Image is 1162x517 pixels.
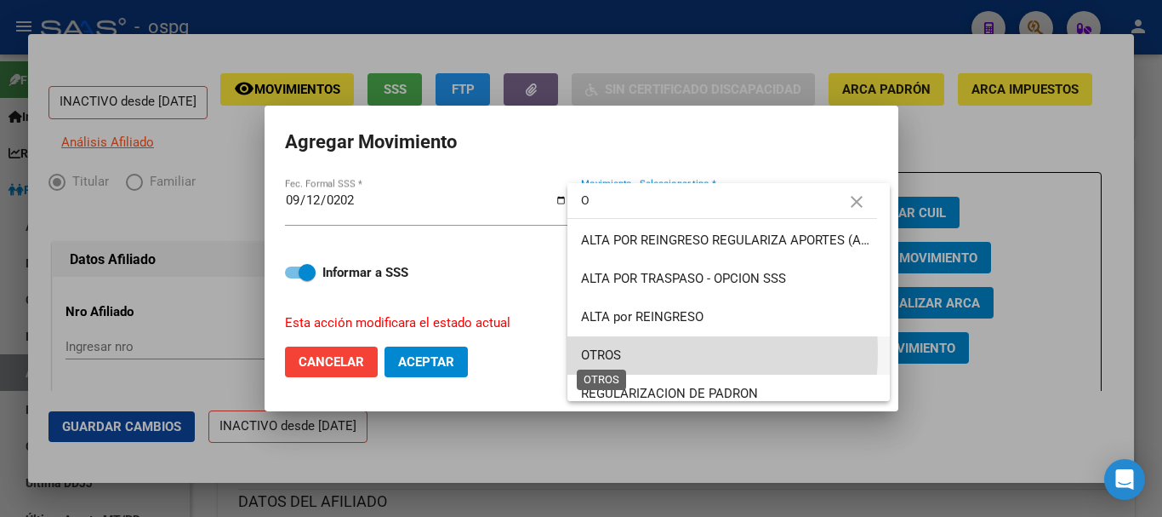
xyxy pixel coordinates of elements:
button: Clear [840,186,874,220]
span: REGULARIZACION DE PADRON [581,386,758,401]
span: OTROS [581,348,621,363]
span: ALTA POR REINGRESO REGULARIZA APORTES (AFIP) [581,233,883,248]
div: Open Intercom Messenger [1104,459,1145,500]
mat-icon: close [846,192,867,212]
span: ALTA por REINGRESO [581,309,703,325]
span: ALTA POR TRASPASO - OPCION SSS [581,271,786,286]
input: dropdown search [567,182,877,218]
